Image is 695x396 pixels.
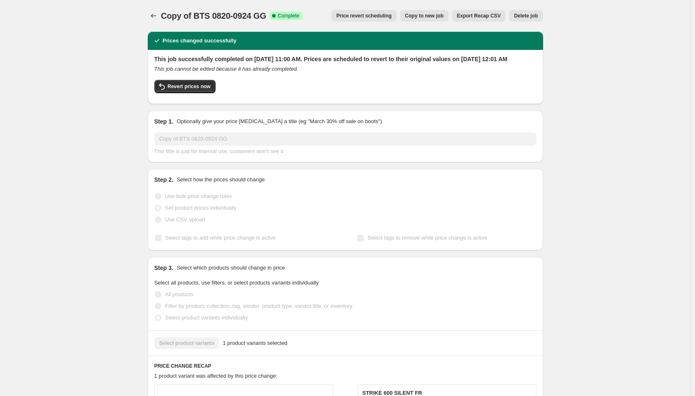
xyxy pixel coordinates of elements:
button: Delete job [509,10,543,22]
h2: Step 1. [154,117,174,126]
h6: PRICE CHANGE RECAP [154,363,536,369]
span: Select tags to remove while price change is active [367,235,487,241]
span: Export Recap CSV [457,12,501,19]
h2: This job successfully completed on [DATE] 11:00 AM. Prices are scheduled to revert to their origi... [154,55,536,63]
p: Select how the prices should change [176,176,265,184]
span: Set product prices individually [165,205,237,211]
button: Price revert scheduling [331,10,397,22]
span: 1 product variants selected [223,339,287,347]
span: Filter by product, collection, tag, vendor, product type, variant title, or inventory [165,303,352,309]
span: Revert prices now [168,83,211,90]
span: Delete job [514,12,538,19]
h2: Prices changed successfully [163,37,237,45]
button: Copy to new job [400,10,449,22]
span: Copy to new job [405,12,444,19]
p: Select which products should change in price [176,264,285,272]
span: Price revert scheduling [336,12,392,19]
i: This job cannot be edited because it has already completed. [154,66,298,72]
span: All products [165,291,194,297]
span: Use bulk price change rules [165,193,232,199]
span: This title is just for internal use, customers won't see it [154,148,283,154]
input: 30% off holiday sale [154,132,536,146]
p: Optionally give your price [MEDICAL_DATA] a title (eg "March 30% off sale on boots") [176,117,382,126]
span: Complete [278,12,299,19]
button: Revert prices now [154,80,216,93]
h2: Step 2. [154,176,174,184]
span: 1 product variant was affected by this price change: [154,373,278,379]
button: Price change jobs [148,10,159,22]
span: Select all products, use filters, or select products variants individually [154,280,319,286]
span: Select tags to add while price change is active [165,235,276,241]
span: STRIKE 600 SILENT FR [362,390,422,396]
h2: Step 3. [154,264,174,272]
button: Export Recap CSV [452,10,506,22]
span: Copy of BTS 0820-0924 GG [161,11,266,20]
span: Select product variants individually [165,314,248,321]
span: Use CSV upload [165,216,205,223]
